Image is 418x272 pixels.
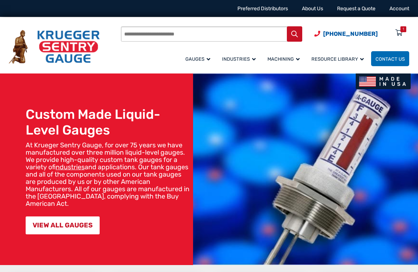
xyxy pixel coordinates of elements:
[56,163,85,171] a: industries
[237,5,288,12] a: Preferred Distributors
[181,50,218,67] a: Gauges
[9,30,100,64] img: Krueger Sentry Gauge
[222,56,256,62] span: Industries
[26,141,189,207] p: At Krueger Sentry Gauge, for over 75 years we have manufactured over three million liquid-level g...
[376,56,405,62] span: Contact Us
[302,5,323,12] a: About Us
[26,216,100,234] a: VIEW ALL GAUGES
[337,5,376,12] a: Request a Quote
[307,50,371,67] a: Resource Library
[323,30,378,37] span: [PHONE_NUMBER]
[26,106,189,138] h1: Custom Made Liquid-Level Gauges
[314,29,378,38] a: Phone Number (920) 434-8860
[267,56,300,62] span: Machining
[218,50,263,67] a: Industries
[311,56,364,62] span: Resource Library
[185,56,210,62] span: Gauges
[193,73,418,265] img: bg_hero_bannerksentry
[371,51,409,66] a: Contact Us
[356,73,411,89] img: Made In USA
[263,50,307,67] a: Machining
[389,5,409,12] a: Account
[403,26,404,32] div: 1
